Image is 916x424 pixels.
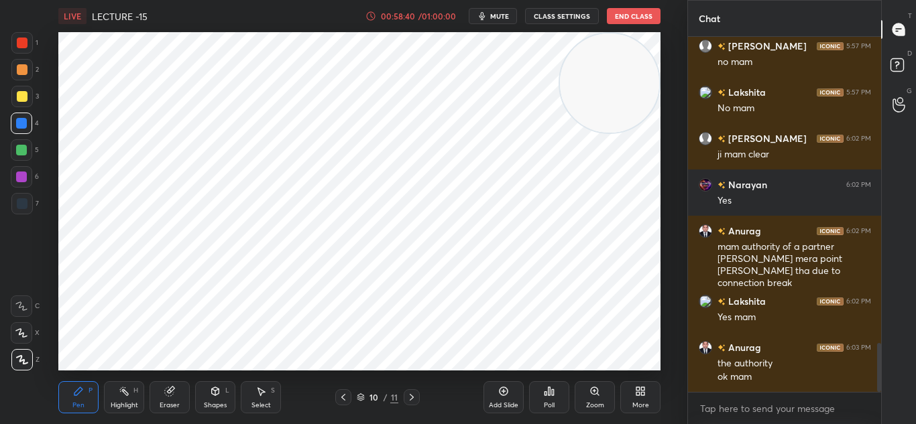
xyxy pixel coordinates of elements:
div: Eraser [160,402,180,409]
img: iconic-dark.1390631f.png [817,88,844,96]
img: iconic-dark.1390631f.png [817,227,844,235]
img: iconic-dark.1390631f.png [817,297,844,305]
div: C [11,295,40,317]
div: 5:57 PM [846,42,871,50]
div: No mam [718,102,871,115]
div: 6:02 PM [846,227,871,235]
div: the authority [718,357,871,370]
img: no-rating-badge.077c3623.svg [718,344,726,352]
div: / 01:00:00 [416,12,458,20]
img: no-rating-badge.077c3623.svg [718,182,726,189]
div: Z [11,349,40,370]
div: 10 [367,393,381,401]
button: End Class [607,8,661,24]
div: 5 [11,139,39,161]
div: X [11,322,40,344]
div: Yes mam [718,311,871,324]
div: 6 [11,166,39,188]
p: D [907,48,912,58]
h6: [PERSON_NAME] [726,131,807,145]
div: 6:03 PM [846,344,871,352]
div: P [89,387,93,394]
div: Select [251,402,271,409]
img: 3 [699,295,712,308]
div: 3 [11,86,39,107]
h4: LECTURE -15 [92,10,148,23]
div: grid [688,37,882,392]
div: Zoom [586,402,604,409]
div: Shapes [204,402,227,409]
img: no-rating-badge.077c3623.svg [718,135,726,143]
img: no-rating-badge.077c3623.svg [718,43,726,50]
h6: Anurag [726,224,761,238]
img: iconic-dark.1390631f.png [817,135,844,143]
div: S [271,387,275,394]
div: 6:02 PM [846,297,871,305]
div: 5:57 PM [846,88,871,96]
img: ead33140a09f4e2e9583eba08883fa7f.jpg [699,224,712,238]
div: 00:58:40 [379,12,416,20]
p: T [908,11,912,21]
h6: Anurag [726,340,761,354]
h6: Narayan [726,178,767,192]
img: ead33140a09f4e2e9583eba08883fa7f.jpg [699,341,712,354]
div: 6:02 PM [846,135,871,143]
button: CLASS SETTINGS [525,8,599,24]
div: mam authority of a partner [PERSON_NAME] mera point [PERSON_NAME] tha due to connection break [718,240,871,290]
img: iconic-dark.1390631f.png [817,344,844,352]
div: ok mam [718,370,871,384]
div: Yes [718,194,871,208]
div: no mam [718,56,871,69]
div: H [133,387,138,394]
img: default.png [699,40,712,53]
div: / [384,393,388,401]
h6: Lakshita [726,294,766,308]
div: L [225,387,229,394]
button: mute [469,8,517,24]
h6: [PERSON_NAME] [726,39,807,53]
div: 6:02 PM [846,181,871,189]
img: 3 [699,86,712,99]
div: ji mam clear [718,148,871,161]
img: 3 [699,178,712,192]
div: Add Slide [489,402,518,409]
img: no-rating-badge.077c3623.svg [718,89,726,96]
div: 4 [11,113,39,134]
div: LIVE [58,8,87,24]
p: G [907,86,912,96]
div: More [632,402,649,409]
div: Poll [544,402,555,409]
div: 7 [11,193,39,214]
div: Highlight [111,402,138,409]
div: Pen [72,402,84,409]
h6: Lakshita [726,85,766,99]
div: 2 [11,59,39,80]
div: 1 [11,32,38,54]
span: mute [490,11,509,21]
img: no-rating-badge.077c3623.svg [718,228,726,235]
div: 11 [390,391,398,403]
img: no-rating-badge.077c3623.svg [718,298,726,305]
img: iconic-dark.1390631f.png [817,42,844,50]
img: default.png [699,132,712,145]
p: Chat [688,1,731,36]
